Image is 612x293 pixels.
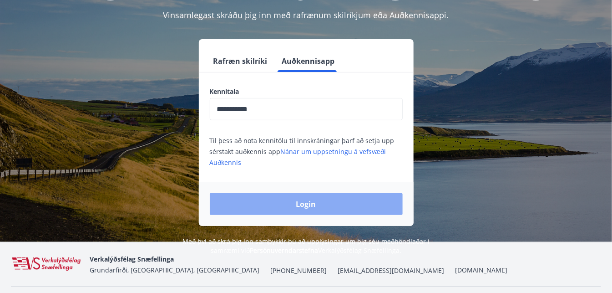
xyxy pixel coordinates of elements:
img: WvRpJk2u6KDFA1HvFrCJUzbr97ECa5dHUCvez65j.png [11,257,82,272]
span: Með því að skrá þig inn samþykkir þú að upplýsingar um þig séu meðhöndlaðar í samræmi við Verkalý... [182,237,430,255]
span: [PHONE_NUMBER] [270,266,327,275]
button: Login [210,193,403,215]
span: [EMAIL_ADDRESS][DOMAIN_NAME] [338,266,444,275]
button: Rafræn skilríki [210,50,271,72]
span: Verkalýðsfélag Snæfellinga [90,255,174,263]
a: Nánar um uppsetningu á vefsvæði Auðkennis [210,147,386,167]
label: Kennitala [210,87,403,96]
button: Auðkennisapp [278,50,339,72]
a: [DOMAIN_NAME] [455,266,507,274]
span: Vinsamlegast skráðu þig inn með rafrænum skilríkjum eða Auðkennisappi. [163,10,449,21]
span: Grundarfirði, [GEOGRAPHIC_DATA], [GEOGRAPHIC_DATA] [90,266,259,274]
a: Persónuverndarstefna [250,246,318,255]
span: Til þess að nota kennitölu til innskráningar þarf að setja upp sérstakt auðkennis app [210,136,395,167]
